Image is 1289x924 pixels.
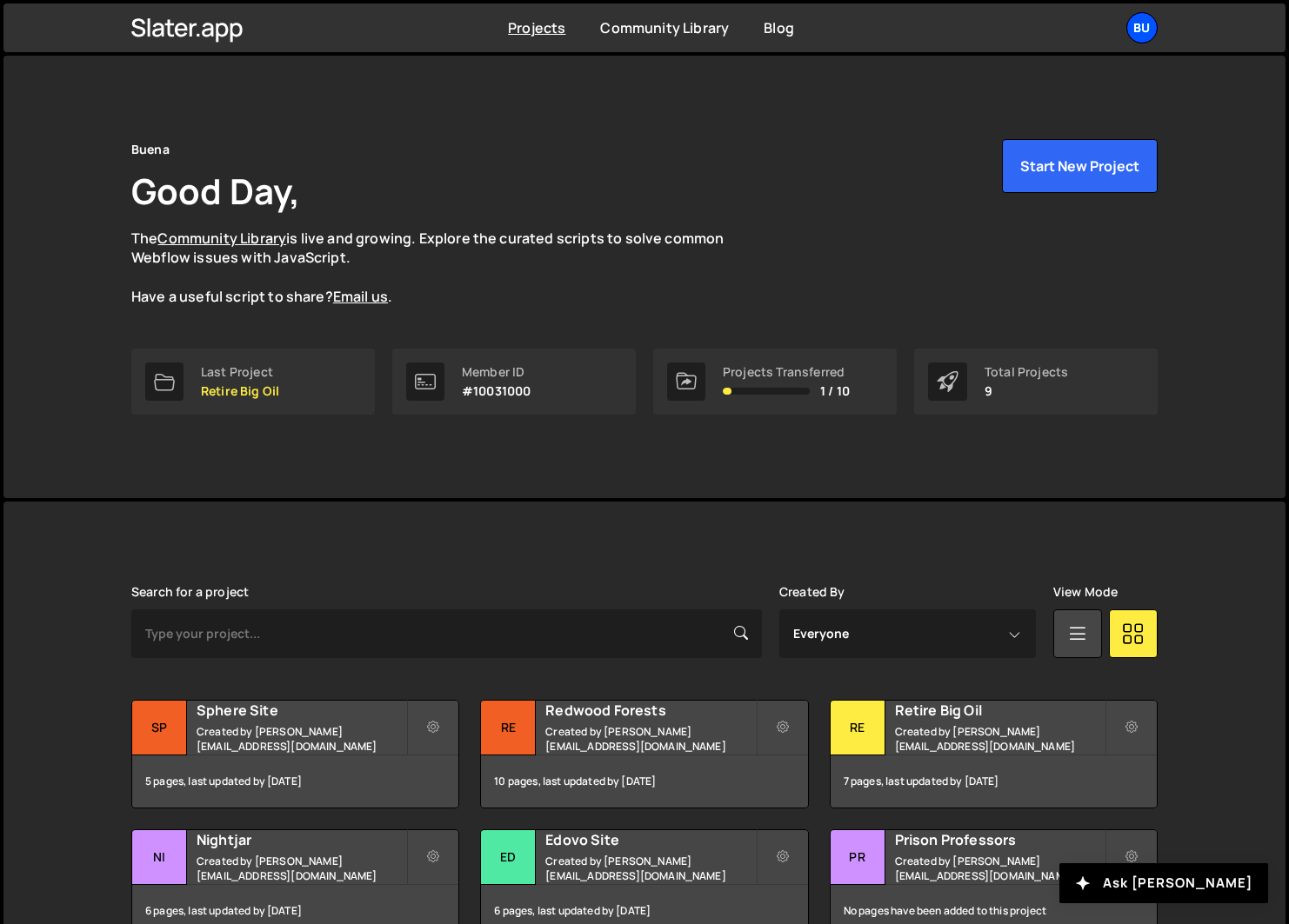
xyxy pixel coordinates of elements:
[131,609,762,658] input: Type your project...
[131,229,758,307] p: The is live and growing. Explore the curated scripts to solve common Webflow issues with JavaScri...
[985,384,1068,398] p: 9
[895,854,1105,883] small: Created by [PERSON_NAME][EMAIL_ADDRESS][DOMAIN_NAME]
[723,365,850,379] div: Projects Transferred
[545,701,755,720] h2: Redwood Forests
[545,830,755,849] h2: Edovo Site
[480,700,808,808] a: Re Redwood Forests Created by [PERSON_NAME][EMAIL_ADDRESS][DOMAIN_NAME] 10 pages, last updated by...
[830,700,1158,808] a: Re Retire Big Oil Created by [PERSON_NAME][EMAIL_ADDRESS][DOMAIN_NAME] 7 pages, last updated by [...
[895,830,1105,849] h2: Prison Professors
[831,830,885,885] div: Pr
[895,724,1105,754] small: Created by [PERSON_NAME][EMAIL_ADDRESS][DOMAIN_NAME]
[1053,585,1118,599] label: View Mode
[820,384,850,398] span: 1 / 10
[131,700,459,808] a: Sp Sphere Site Created by [PERSON_NAME][EMAIL_ADDRESS][DOMAIN_NAME] 5 pages, last updated by [DATE]
[201,384,279,398] p: Retire Big Oil
[197,724,406,754] small: Created by [PERSON_NAME][EMAIL_ADDRESS][DOMAIN_NAME]
[508,18,565,37] a: Projects
[1002,139,1158,193] button: Start New Project
[132,701,187,755] div: Sp
[1059,863,1268,903] button: Ask [PERSON_NAME]
[481,755,807,808] div: 10 pages, last updated by [DATE]
[462,384,531,398] p: #10031000
[831,701,885,755] div: Re
[895,701,1105,720] h2: Retire Big Oil
[333,287,388,306] a: Email us
[131,349,375,415] a: Last Project Retire Big Oil
[131,167,300,215] h1: Good Day,
[481,701,536,755] div: Re
[545,724,755,754] small: Created by [PERSON_NAME][EMAIL_ADDRESS][DOMAIN_NAME]
[481,830,536,885] div: Ed
[462,365,531,379] div: Member ID
[985,365,1068,379] div: Total Projects
[779,585,845,599] label: Created By
[132,830,187,885] div: Ni
[764,18,794,37] a: Blog
[197,854,406,883] small: Created by [PERSON_NAME][EMAIL_ADDRESS][DOMAIN_NAME]
[600,18,729,37] a: Community Library
[131,139,170,160] div: Buena
[831,755,1157,808] div: 7 pages, last updated by [DATE]
[157,229,286,248] a: Community Library
[545,854,755,883] small: Created by [PERSON_NAME][EMAIL_ADDRESS][DOMAIN_NAME]
[197,701,406,720] h2: Sphere Site
[201,365,279,379] div: Last Project
[131,585,249,599] label: Search for a project
[197,830,406,849] h2: Nightjar
[132,755,458,808] div: 5 pages, last updated by [DATE]
[1126,12,1158,43] a: Bu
